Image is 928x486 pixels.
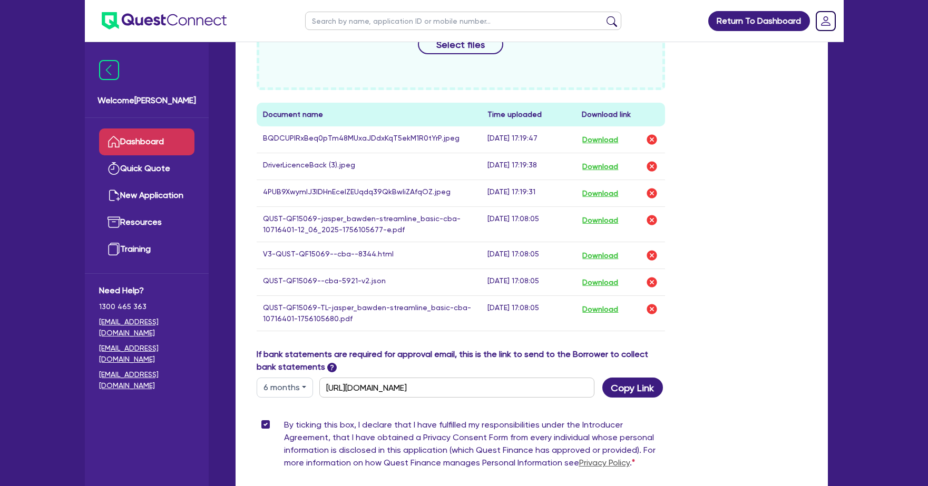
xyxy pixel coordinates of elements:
button: Download [582,133,619,146]
a: [EMAIL_ADDRESS][DOMAIN_NAME] [99,369,194,391]
button: Download [582,186,619,200]
td: [DATE] 17:19:47 [481,126,575,153]
td: V3-QUST-QF15069--cba--8344.html [257,242,482,269]
td: [DATE] 17:08:05 [481,207,575,242]
a: Training [99,236,194,263]
td: [DATE] 17:19:31 [481,180,575,207]
span: Welcome [PERSON_NAME] [97,94,196,107]
td: [DATE] 17:08:05 [481,269,575,296]
a: Dropdown toggle [812,7,839,35]
button: Select files [418,34,503,54]
a: Quick Quote [99,155,194,182]
td: DriverLicenceBack (3).jpeg [257,153,482,180]
img: icon-menu-close [99,60,119,80]
span: ? [327,363,337,372]
button: Download [582,160,619,173]
td: BQDCUPIRxBeq0pTm48MUxaJDdxKqT5ekM1R0tYrP.jpeg [257,126,482,153]
img: new-application [108,189,120,202]
img: quick-quote [108,162,120,175]
a: Dashboard [99,128,194,155]
span: Need Help? [99,284,194,297]
button: Copy Link [602,378,663,398]
img: quest-connect-logo-blue [102,12,227,29]
th: Time uploaded [481,103,575,126]
input: Search by name, application ID or mobile number... [305,12,621,30]
td: [DATE] 17:08:05 [481,296,575,331]
a: Privacy Policy [579,458,630,468]
button: Download [582,249,619,262]
td: QUST-QF15069-jasper_bawden-streamline_basic-cba-10716401-12_06_2025-1756105677-e.pdf [257,207,482,242]
th: Download link [575,103,665,126]
label: If bank statements are required for approval email, this is the link to send to the Borrower to c... [257,348,666,373]
a: Resources [99,209,194,236]
td: QUST-QF15069-TL-jasper_bawden-streamline_basic-cba-10716401-1756105680.pdf [257,296,482,331]
td: [DATE] 17:19:38 [481,153,575,180]
td: QUST-QF15069--cba-5921-v2.json [257,269,482,296]
img: delete-icon [646,303,658,315]
a: New Application [99,182,194,209]
button: Download [582,213,619,227]
img: delete-icon [646,276,658,289]
td: [DATE] 17:08:05 [481,242,575,269]
th: Document name [257,103,482,126]
img: delete-icon [646,160,658,173]
img: delete-icon [646,249,658,262]
span: 1300 465 363 [99,301,194,312]
img: delete-icon [646,133,658,146]
img: training [108,243,120,255]
a: Return To Dashboard [708,11,810,31]
label: By ticking this box, I declare that I have fulfilled my responsibilities under the Introducer Agr... [284,419,666,473]
a: [EMAIL_ADDRESS][DOMAIN_NAME] [99,316,194,339]
button: Download [582,302,619,316]
button: Dropdown toggle [257,378,313,398]
button: Download [582,275,619,289]
img: delete-icon [646,187,658,200]
img: delete-icon [646,214,658,226]
td: 4PUB9XwymlJ3lDHnEcelZEUqdq39QkBwIiZAfqOZ.jpeg [257,180,482,207]
a: [EMAIL_ADDRESS][DOMAIN_NAME] [99,343,194,365]
img: resources [108,216,120,229]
